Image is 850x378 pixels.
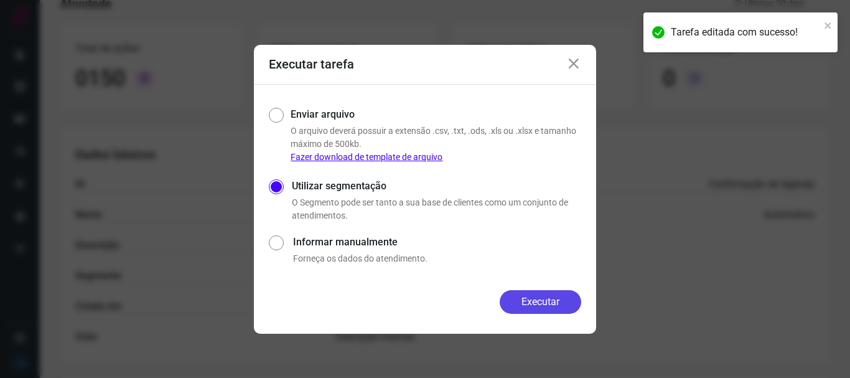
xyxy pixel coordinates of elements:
[293,252,581,265] p: Forneça os dados do atendimento.
[824,17,833,32] button: close
[293,235,581,250] label: Informar manualmente
[671,25,820,40] div: Tarefa editada com sucesso!
[291,107,355,122] label: Enviar arquivo
[500,290,581,314] button: Executar
[269,57,354,72] h3: Executar tarefa
[291,152,442,162] a: Fazer download de template de arquivo
[292,179,581,194] label: Utilizar segmentação
[291,125,581,164] p: O arquivo deverá possuir a extensão .csv, .txt, .ods, .xls ou .xlsx e tamanho máximo de 500kb.
[292,196,581,222] p: O Segmento pode ser tanto a sua base de clientes como um conjunto de atendimentos.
